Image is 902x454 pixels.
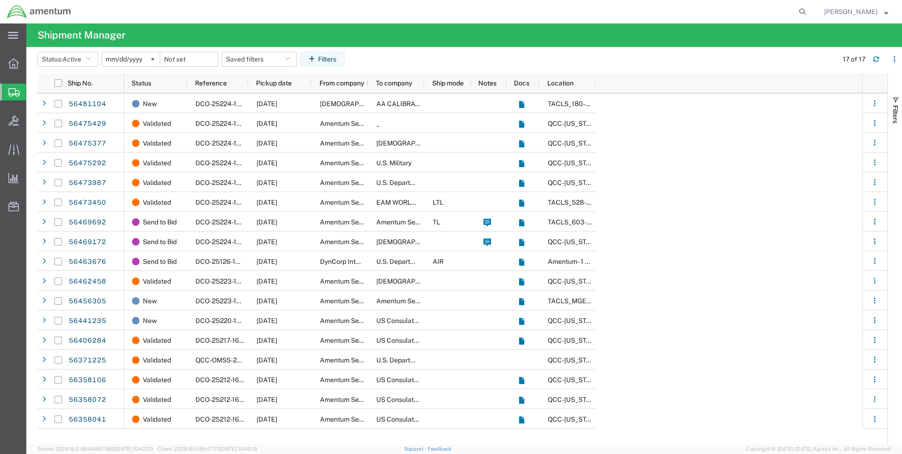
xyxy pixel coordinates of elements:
span: 08/13/2025 [257,100,277,108]
span: Amentum Services, Inc. [376,218,447,226]
span: 07/31/2025 [257,376,277,384]
span: U.S. Department of State [376,356,451,364]
span: To company [376,79,412,87]
span: QCC-Texas [548,277,600,285]
div: 17 of 17 [843,54,865,64]
a: 56469692 [68,215,107,230]
a: 56456305 [68,294,107,309]
a: 56469172 [68,235,107,250]
span: Validated [143,173,171,192]
span: 08/12/2025 [257,139,277,147]
span: Send to Bid [143,232,177,252]
span: Amentum Services, Inc. [320,396,390,403]
input: Not set [160,52,218,66]
img: logo [7,5,71,19]
span: Reference [195,79,227,87]
span: 08/14/2025 [257,258,277,265]
span: QCC-Texas [548,356,600,364]
span: Amentum Services, Inc. [320,376,390,384]
span: 08/11/2025 [257,277,277,285]
h4: Shipment Manager [38,23,125,47]
span: 08/01/2025 [257,396,277,403]
span: Amentum Services, Inc. [320,238,390,246]
span: U.S. Military [376,159,412,167]
a: Feedback [428,446,451,452]
span: Validated [143,370,171,390]
span: Amentum Services, Inc. [320,179,390,186]
span: Pickup date [256,79,292,87]
a: 56475429 [68,116,107,131]
span: New [143,311,157,331]
span: DCO-25212-166166 [195,416,255,423]
button: Filters [300,52,345,67]
span: 08/05/2025 [257,337,277,344]
span: Amentum Services, Inc. [320,139,390,147]
span: Amentum Services, Inc. [320,337,390,344]
span: Filters [892,105,899,123]
span: Client: 2025.16.0-8fc0770 [157,446,257,452]
span: DCO-25224-166740 [195,120,257,127]
span: Ship No. [68,79,93,87]
span: Ship mode [432,79,464,87]
span: Validated [143,390,171,409]
span: DCO-25224-166700 [195,218,257,226]
span: AA CALIBRATION SERVICES [376,100,464,108]
span: EAM WORLDWIDE [376,199,433,206]
a: 56371225 [68,353,107,368]
span: 07/31/2025 [257,416,277,423]
a: 56481104 [68,97,107,112]
span: Amentum Services, Inc. [320,297,390,305]
a: 56475377 [68,136,107,151]
span: 08/12/2025 [257,297,277,305]
span: U.S. Army [320,100,410,108]
span: Send to Bid [143,212,177,232]
span: 08/12/2025 [257,120,277,127]
span: QCC-Texas [548,317,600,324]
span: DCO-25224-166692 [195,238,257,246]
span: AIR [433,258,443,265]
span: DCO-25220-166594 [195,317,257,324]
a: 56462458 [68,274,107,289]
span: Status [132,79,151,87]
span: Notes [478,79,497,87]
span: Validated [143,409,171,429]
a: 56473450 [68,195,107,210]
span: 08/08/2025 [257,317,277,324]
span: 08/12/2025 [257,199,277,206]
span: DCO-25212-166167 [195,396,254,403]
span: QCC-OMSS-25213-0001 [195,356,270,364]
span: TACLS_603-Concord, NH [548,218,724,226]
span: DCO-25217-166414 [195,337,255,344]
span: US Consulate General [376,317,443,324]
span: DCO-25224-166744 [195,100,257,108]
span: Copyright © [DATE]-[DATE] Agistix Inc., All Rights Reserved [746,445,891,453]
span: From company [319,79,364,87]
span: Validated [143,153,171,173]
span: US Army [376,277,467,285]
span: QCC-Texas [548,416,600,423]
span: Validated [143,350,171,370]
span: DynCorp International LLC [320,258,400,265]
a: 56358072 [68,392,107,408]
span: Andrew Shanks [824,7,878,17]
span: QCC-Texas [548,376,600,384]
span: _ [376,120,380,127]
span: TACLS_528-Los Alamitos, CA [548,199,723,206]
span: Server: 2025.16.0-9544af67660 [38,446,153,452]
span: Amentum Services, Inc. [320,120,390,127]
span: QCC-Texas [548,139,600,147]
span: New [143,94,157,114]
input: Not set [102,52,160,66]
span: DCO-25224-166730 [195,199,257,206]
span: US Army [376,139,467,147]
span: DCO-25126-162483 [195,258,256,265]
span: Validated [143,133,171,153]
span: Amentum Services, Inc. [376,297,447,305]
span: 08/13/2025 [257,218,277,226]
button: Saved filters [222,52,297,67]
span: US Consulate General [376,416,443,423]
span: TACLS_MGE-Mariaetta, GA [548,297,687,305]
a: 56406284 [68,333,107,348]
span: Validated [143,271,171,291]
span: TL [433,218,440,226]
